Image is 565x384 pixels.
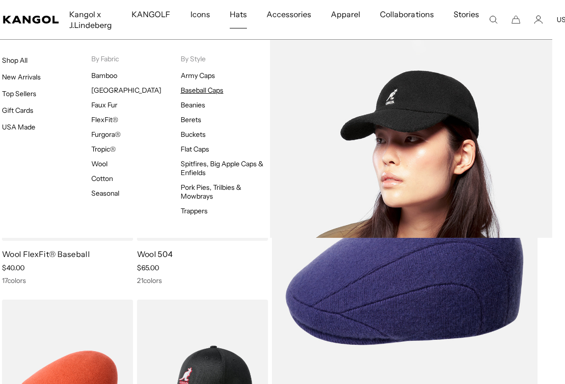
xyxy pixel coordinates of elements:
a: Berets [181,115,201,124]
summary: Search here [489,15,498,24]
a: Baseball Caps [181,86,223,95]
a: [GEOGRAPHIC_DATA] [91,86,161,95]
a: New Arrivals [2,73,41,81]
a: Wool 504 [137,249,173,259]
a: Account [534,15,543,24]
img: Baseball_Caps.jpg [270,40,553,238]
a: Tropic® [91,145,116,154]
div: 21 colors [137,276,268,285]
a: USA Made [2,123,35,131]
a: Flat Caps [181,145,209,154]
a: Buckets [181,130,206,139]
a: Beanies [181,101,205,109]
a: Army Caps [181,71,215,80]
a: Spitfires, Big Apple Caps & Enfields [181,159,264,177]
a: Faux Fur [91,101,117,109]
button: Cart [511,15,520,24]
a: Furgora® [91,130,121,139]
p: By Style [181,54,270,63]
div: 17 colors [2,276,133,285]
a: FlexFit® [91,115,118,124]
a: Shop All [2,56,27,65]
a: Kangol [3,16,59,24]
a: Bamboo [91,71,117,80]
span: $65.00 [137,263,159,272]
p: By Fabric [91,54,181,63]
a: Top Sellers [2,89,36,98]
a: Trappers [181,206,208,215]
a: Cotton [91,174,113,183]
a: Pork Pies, Trilbies & Mowbrays [181,183,242,201]
a: Seasonal [91,189,119,198]
a: Gift Cards [2,106,33,115]
a: Wool FlexFit® Baseball [2,249,90,259]
span: $40.00 [2,263,25,272]
a: Wool [91,159,108,168]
